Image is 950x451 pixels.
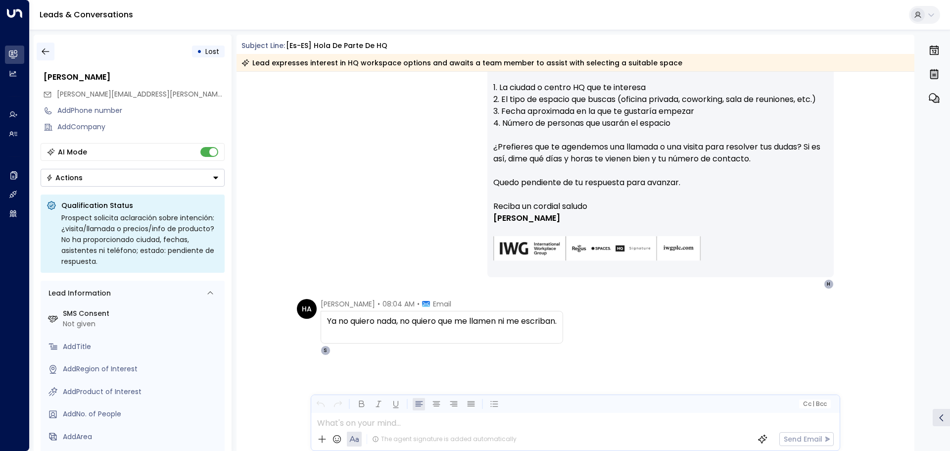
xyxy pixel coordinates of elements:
[493,200,828,273] div: Signature
[63,409,221,419] div: AddNo. of People
[493,22,828,200] p: [PERSON_NAME], Gracias por tu interés. Para poder recomendarte las mejores opciones, ¿podrías ind...
[45,288,111,299] div: Lead Information
[205,47,219,56] span: Lost
[57,105,225,116] div: AddPhone number
[41,169,225,187] div: Button group with a nested menu
[493,200,587,212] span: Reciba un cordial saludo
[63,432,221,442] div: AddArea
[321,346,331,355] div: S
[57,122,225,132] div: AddCompany
[241,41,285,50] span: Subject Line:
[372,435,517,444] div: The agent signature is added automatically
[57,89,280,99] span: [PERSON_NAME][EMAIL_ADDRESS][PERSON_NAME][DOMAIN_NAME]
[314,398,327,410] button: Undo
[197,43,202,60] div: •
[63,319,221,329] div: Not given
[61,200,219,210] p: Qualification Status
[327,315,557,327] div: Ya no quiero nada, no quiero que me llamen ni me escriban.
[41,169,225,187] button: Actions
[297,299,317,319] div: HA
[493,236,701,261] img: AIorK4zU2Kz5WUNqa9ifSKC9jFH1hjwenjvh85X70KBOPduETvkeZu4OqG8oPuqbwvp3xfXcMQJCRtwYb-SG
[812,401,814,407] span: |
[332,398,344,410] button: Redo
[799,400,830,409] button: Cc|Bcc
[46,173,83,182] div: Actions
[58,147,87,157] div: AI Mode
[382,299,415,309] span: 08:04 AM
[63,308,221,319] label: SMS Consent
[63,387,221,397] div: AddProduct of Interest
[433,299,451,309] span: Email
[57,89,225,100] span: holger.aroca+test3@gmail.com
[493,212,560,224] span: [PERSON_NAME]
[241,58,682,68] div: Lead expresses interest in HQ workspace options and awaits a team member to assist with selecting...
[286,41,387,51] div: [es-ES] Hola de parte de HQ
[417,299,420,309] span: •
[40,9,133,20] a: Leads & Conversations
[803,401,826,407] span: Cc Bcc
[321,299,375,309] span: [PERSON_NAME]
[378,299,380,309] span: •
[63,342,221,352] div: AddTitle
[824,279,834,289] div: H
[61,212,219,267] div: Prospect solicita aclaración sobre intención: ¿visita/llamada o precios/info de producto? No ha p...
[63,364,221,374] div: AddRegion of Interest
[44,71,225,83] div: [PERSON_NAME]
